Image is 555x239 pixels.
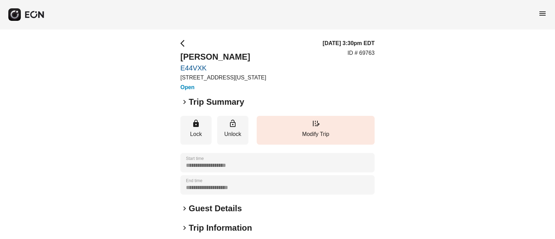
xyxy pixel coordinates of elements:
[311,119,320,128] span: edit_road
[260,130,371,138] p: Modify Trip
[184,130,208,138] p: Lock
[180,64,266,72] a: E44VXK
[180,39,189,48] span: arrow_back_ios
[189,203,242,214] h2: Guest Details
[180,116,212,145] button: Lock
[192,119,200,128] span: lock
[180,204,189,213] span: keyboard_arrow_right
[348,49,375,57] p: ID # 69763
[180,98,189,106] span: keyboard_arrow_right
[189,222,252,233] h2: Trip Information
[217,116,248,145] button: Unlock
[180,51,266,62] h2: [PERSON_NAME]
[257,116,375,145] button: Modify Trip
[180,224,189,232] span: keyboard_arrow_right
[538,9,547,18] span: menu
[323,39,375,48] h3: [DATE] 3:30pm EDT
[189,96,244,108] h2: Trip Summary
[180,74,266,82] p: [STREET_ADDRESS][US_STATE]
[229,119,237,128] span: lock_open
[180,83,266,92] h3: Open
[221,130,245,138] p: Unlock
